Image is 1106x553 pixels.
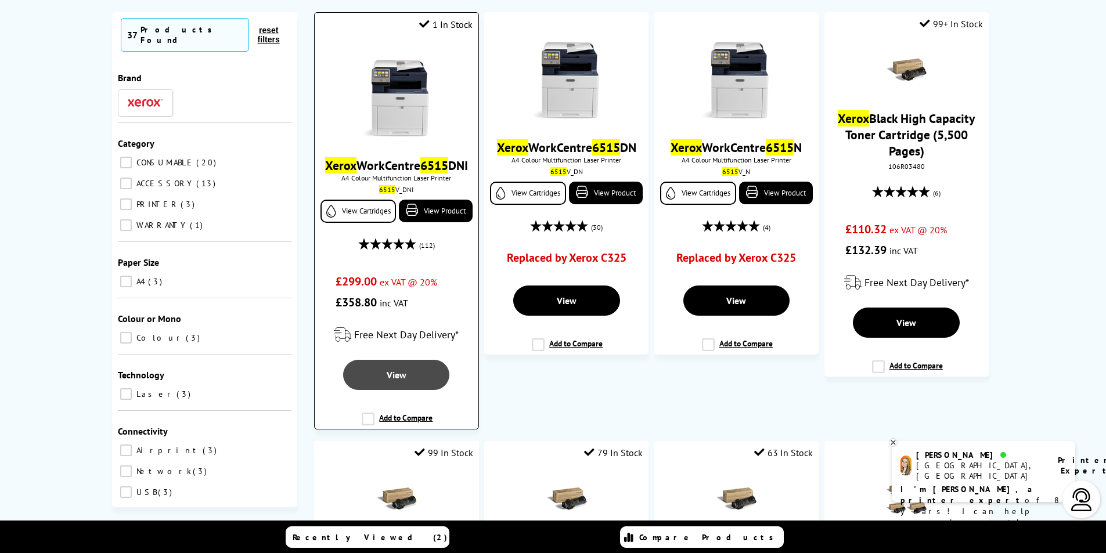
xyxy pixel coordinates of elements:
[933,182,941,204] span: (6)
[896,317,916,328] span: View
[766,139,794,156] mark: 6515
[181,199,197,209] span: 3
[320,319,472,351] div: modal_delivery
[186,332,203,343] span: 3
[415,447,473,458] div: 99 In Stock
[532,338,603,360] label: Add to Compare
[336,274,377,289] span: £299.00
[176,389,193,399] span: 3
[380,297,408,309] span: inc VAT
[916,450,1043,460] div: [PERSON_NAME]
[716,479,756,519] img: 106R03476-small.gif
[376,479,417,519] img: Xerox-106R03475-Small.gif
[886,479,927,519] img: Xerox-Xer6510stdtonerval-Small.gif
[134,276,147,287] span: A4
[763,216,770,238] span: (4)
[523,32,610,120] img: Xerox-6515-FrontFacing-Small.jpg
[507,250,626,271] a: Replaced by Xerox C325
[193,466,210,476] span: 3
[158,487,175,497] span: 3
[833,162,980,171] div: 106R03480
[320,174,472,182] span: A4 Colour Multifunction Laser Printer
[118,425,168,437] span: Connectivity
[120,444,132,456] input: Airprint 3
[660,156,813,164] span: A4 Colour Multifunction Laser Printer
[134,487,157,497] span: USB
[676,250,796,271] a: Replaced by Xerox C325
[249,25,289,45] button: reset filters
[120,157,132,168] input: CONSUMABLE 20
[134,445,201,456] span: Airprint
[120,276,132,287] input: A4 3
[353,50,440,138] img: Xerox-6515-FrontFacing-Small.jpg
[320,200,396,223] a: View Cartridges
[557,295,577,306] span: View
[134,389,175,399] span: Laser
[550,167,567,176] mark: 6515
[900,456,912,476] img: amy-livechat.png
[196,157,219,168] span: 20
[120,332,132,344] input: Colour 3
[889,224,947,236] span: ex VAT @ 20%
[343,360,449,390] a: View
[830,266,983,299] div: modal_delivery
[420,157,448,174] mark: 6515
[293,532,448,543] span: Recently Viewed (2)
[592,139,620,156] mark: 6515
[900,484,1067,539] p: of 8 years! I can help you choose the right product
[190,220,206,230] span: 1
[134,220,189,230] span: WARRANTY
[134,178,195,189] span: ACCESSORY
[726,295,746,306] span: View
[513,285,620,316] a: View
[134,157,195,168] span: CONSUMABLE
[387,369,406,381] span: View
[490,156,643,164] span: A4 Colour Multifunction Laser Printer
[140,24,243,45] div: Products Found
[739,182,813,204] a: View Product
[853,308,960,338] a: View
[134,332,185,343] span: Colour
[864,276,969,289] span: Free Next Day Delivery*
[1070,488,1093,511] img: user-headset-light.svg
[286,526,449,548] a: Recently Viewed (2)
[362,413,433,435] label: Add to Compare
[660,182,736,205] a: View Cartridges
[671,139,802,156] a: XeroxWorkCentre6515N
[196,178,218,189] span: 13
[134,199,179,209] span: PRINTER
[120,178,132,189] input: ACCESSORY 13
[546,479,587,519] img: Xerox-106R03474-Small.gif
[845,243,887,258] span: £132.39
[900,484,1036,505] b: I'm [PERSON_NAME], a printer expert
[620,526,784,548] a: Compare Products
[671,139,702,156] mark: Xerox
[916,460,1043,481] div: [GEOGRAPHIC_DATA], [GEOGRAPHIC_DATA]
[419,234,435,256] span: (112)
[325,157,468,174] a: XeroxWorkCentre6515DNI
[838,110,975,159] a: XeroxBlack High Capacity Toner Cartridge (5,500 Pages)
[754,447,813,458] div: 63 In Stock
[702,338,773,360] label: Add to Compare
[118,256,159,268] span: Paper Size
[379,185,395,194] mark: 6515
[118,369,164,381] span: Technology
[493,167,640,176] div: V_DN
[118,72,142,84] span: Brand
[118,313,181,324] span: Colour or Mono
[497,139,636,156] a: XeroxWorkCentre6515DN
[134,466,192,476] span: Network
[845,222,887,237] span: £110.32
[683,285,790,316] a: View
[323,185,469,194] div: V_DNI
[920,18,983,30] div: 99+ In Stock
[127,29,138,41] span: 37
[128,99,163,107] img: Xerox
[591,216,603,238] span: (30)
[120,465,132,477] input: Network 3
[886,50,927,91] img: 106R03480-small.gif
[354,328,459,341] span: Free Next Day Delivery*
[380,276,437,288] span: ex VAT @ 20%
[838,110,869,126] mark: Xerox
[663,167,810,176] div: V_N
